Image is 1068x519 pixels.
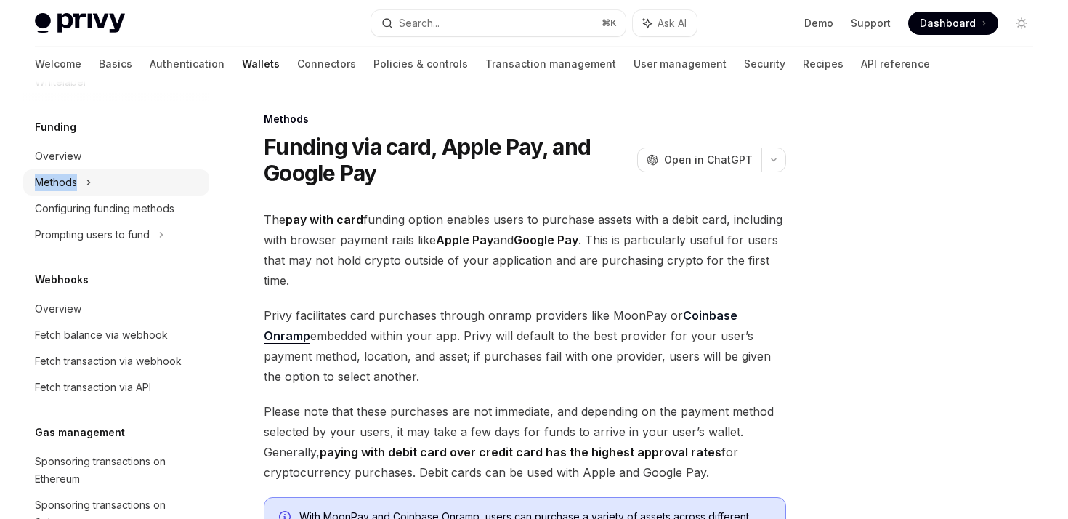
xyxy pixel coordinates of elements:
a: Configuring funding methods [23,196,209,222]
strong: paying with debit card over credit card has the highest approval rates [320,445,721,459]
div: Sponsoring transactions on Ethereum [35,453,201,488]
div: Methods [264,112,786,126]
span: The funding option enables users to purchase assets with a debit card, including with browser pay... [264,209,786,291]
a: User management [634,47,727,81]
button: Search...⌘K [371,10,625,36]
span: Open in ChatGPT [664,153,753,167]
div: Search... [399,15,440,32]
strong: Google Pay [514,233,578,247]
a: Fetch transaction via API [23,374,209,401]
a: Sponsoring transactions on Ethereum [23,448,209,492]
button: Open in ChatGPT [637,148,761,172]
a: Authentication [150,47,224,81]
a: Overview [23,296,209,322]
a: Overview [23,143,209,169]
img: light logo [35,13,125,33]
a: Fetch balance via webhook [23,322,209,348]
a: Dashboard [908,12,998,35]
a: Policies & controls [373,47,468,81]
h5: Gas management [35,424,125,441]
button: Ask AI [633,10,697,36]
div: Overview [35,300,81,318]
div: Fetch transaction via API [35,379,151,396]
span: Privy facilitates card purchases through onramp providers like MoonPay or embedded within your ap... [264,305,786,387]
a: Transaction management [485,47,616,81]
a: Wallets [242,47,280,81]
a: Security [744,47,785,81]
span: Dashboard [920,16,976,31]
a: Support [851,16,891,31]
span: Ask AI [658,16,687,31]
h1: Funding via card, Apple Pay, and Google Pay [264,134,631,186]
h5: Webhooks [35,271,89,289]
div: Fetch balance via webhook [35,326,168,344]
div: Prompting users to fund [35,226,150,244]
span: ⌘ K [602,17,617,29]
div: Configuring funding methods [35,200,174,217]
a: Welcome [35,47,81,81]
h5: Funding [35,118,76,136]
div: Methods [35,174,77,191]
span: Please note that these purchases are not immediate, and depending on the payment method selected ... [264,401,786,483]
button: Toggle dark mode [1010,12,1033,35]
a: Demo [804,16,833,31]
a: Basics [99,47,132,81]
strong: Apple Pay [436,233,493,247]
a: Recipes [803,47,844,81]
div: Fetch transaction via webhook [35,353,182,370]
div: Overview [35,148,81,165]
a: Connectors [297,47,356,81]
a: Fetch transaction via webhook [23,348,209,374]
a: API reference [861,47,930,81]
strong: pay with card [286,212,363,227]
